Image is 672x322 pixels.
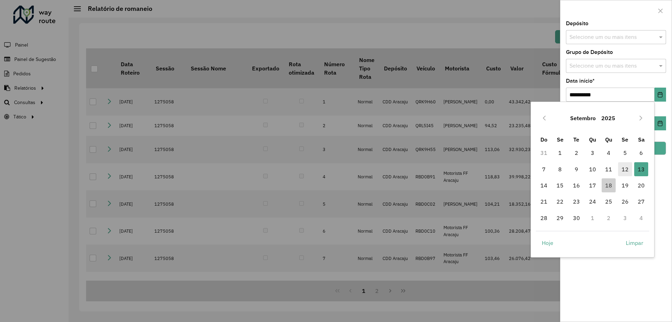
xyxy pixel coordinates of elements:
[617,210,633,226] td: 3
[566,77,595,85] label: Data início
[568,210,584,226] td: 30
[622,136,628,143] span: Se
[586,162,600,176] span: 10
[618,194,632,208] span: 26
[617,193,633,210] td: 26
[620,236,649,250] button: Limpar
[598,110,618,126] button: Choose Year
[584,161,601,177] td: 10
[617,145,633,161] td: 5
[553,178,567,192] span: 15
[569,211,583,225] span: 30
[633,177,649,193] td: 20
[537,194,551,208] span: 21
[552,177,568,193] td: 15
[586,178,600,192] span: 17
[618,146,632,160] span: 5
[566,48,613,56] label: Grupo de Depósito
[536,210,552,226] td: 28
[633,193,649,210] td: 27
[618,162,632,176] span: 12
[617,177,633,193] td: 19
[633,210,649,226] td: 4
[553,146,567,160] span: 1
[605,136,612,143] span: Qu
[539,112,550,124] button: Previous Month
[552,145,568,161] td: 1
[536,236,559,250] button: Hoje
[601,193,617,210] td: 25
[584,145,601,161] td: 3
[567,110,598,126] button: Choose Month
[602,162,616,176] span: 11
[602,178,616,192] span: 18
[584,177,601,193] td: 17
[635,112,646,124] button: Next Month
[569,194,583,208] span: 23
[553,162,567,176] span: 8
[601,145,617,161] td: 4
[536,161,552,177] td: 7
[617,161,633,177] td: 12
[601,161,617,177] td: 11
[552,193,568,210] td: 22
[531,102,654,257] div: Choose Date
[536,193,552,210] td: 21
[542,239,553,247] span: Hoje
[536,145,552,161] td: 31
[553,211,567,225] span: 29
[601,177,617,193] td: 18
[568,193,584,210] td: 23
[569,146,583,160] span: 2
[634,178,648,192] span: 20
[537,162,551,176] span: 7
[557,136,563,143] span: Se
[584,193,601,210] td: 24
[552,161,568,177] td: 8
[568,161,584,177] td: 9
[634,194,648,208] span: 27
[552,210,568,226] td: 29
[537,178,551,192] span: 14
[626,239,643,247] span: Limpar
[589,136,596,143] span: Qu
[536,177,552,193] td: 14
[566,19,588,28] label: Depósito
[634,146,648,160] span: 6
[638,136,645,143] span: Sa
[654,88,666,102] button: Choose Date
[618,178,632,192] span: 19
[569,178,583,192] span: 16
[584,210,601,226] td: 1
[634,162,648,176] span: 13
[633,161,649,177] td: 13
[633,145,649,161] td: 6
[569,162,583,176] span: 9
[586,146,600,160] span: 3
[537,211,551,225] span: 28
[573,136,579,143] span: Te
[654,116,666,130] button: Choose Date
[553,194,567,208] span: 22
[602,146,616,160] span: 4
[568,177,584,193] td: 16
[540,136,547,143] span: Do
[602,194,616,208] span: 25
[568,145,584,161] td: 2
[586,194,600,208] span: 24
[601,210,617,226] td: 2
